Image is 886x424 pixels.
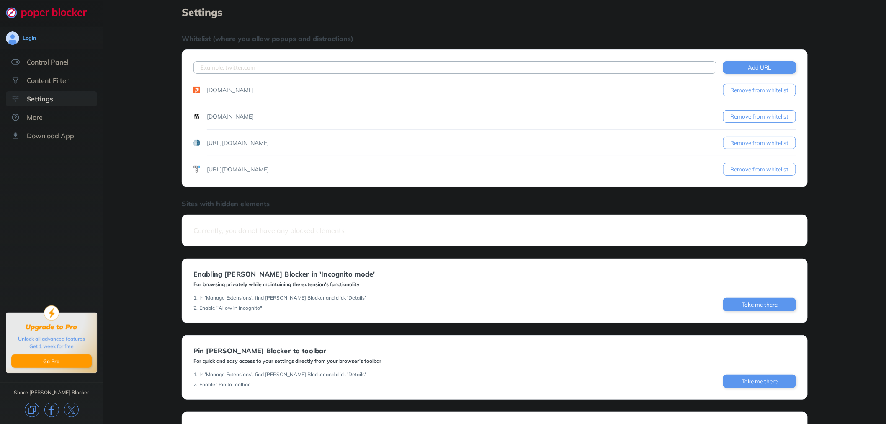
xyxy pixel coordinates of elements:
[193,61,716,74] input: Example: twitter.com
[193,371,198,378] div: 1 .
[11,58,20,66] img: features.svg
[207,86,254,94] div: [DOMAIN_NAME]
[23,35,36,41] div: Login
[723,84,796,96] button: Remove from whitelist
[193,270,375,278] div: Enabling [PERSON_NAME] Blocker in 'Incognito mode'
[182,34,808,43] div: Whitelist (where you allow popups and distractions)
[193,87,200,93] img: favicons
[723,375,796,388] button: Take me there
[44,305,59,321] img: upgrade-to-pro.svg
[723,137,796,149] button: Remove from whitelist
[193,347,381,354] div: Pin [PERSON_NAME] Blocker to toolbar
[199,295,366,301] div: In 'Manage Extensions', find [PERSON_NAME] Blocker and click 'Details'
[27,113,43,122] div: More
[193,305,198,311] div: 2 .
[29,343,74,350] div: Get 1 week for free
[18,335,85,343] div: Unlock all advanced features
[11,95,20,103] img: settings-selected.svg
[723,298,796,311] button: Take me there
[723,163,796,176] button: Remove from whitelist
[207,139,269,147] div: [URL][DOMAIN_NAME]
[25,403,39,417] img: copy.svg
[199,305,262,311] div: Enable "Allow in incognito"
[193,166,200,173] img: favicons
[6,31,19,45] img: avatar.svg
[11,132,20,140] img: download-app.svg
[27,95,53,103] div: Settings
[11,76,20,85] img: social.svg
[193,358,381,365] div: For quick and easy access to your settings directly from your browser's toolbar
[182,199,808,208] div: Sites with hidden elements
[182,7,808,18] h1: Settings
[193,140,200,146] img: favicons
[44,403,59,417] img: facebook.svg
[27,76,69,85] div: Content Filter
[27,58,69,66] div: Control Panel
[27,132,74,140] div: Download App
[11,354,92,368] button: Go Pro
[193,295,198,301] div: 1 .
[193,113,200,120] img: favicons
[11,113,20,122] img: about.svg
[207,165,269,173] div: [URL][DOMAIN_NAME]
[193,226,796,235] div: Currently, you do not have any blocked elements
[26,323,77,331] div: Upgrade to Pro
[723,61,796,74] button: Add URL
[193,281,375,288] div: For browsing privately while maintaining the extension's functionality
[6,7,96,18] img: logo-webpage.svg
[193,381,198,388] div: 2 .
[207,112,254,121] div: [DOMAIN_NAME]
[64,403,79,417] img: x.svg
[199,371,366,378] div: In 'Manage Extensions', find [PERSON_NAME] Blocker and click 'Details'
[14,389,89,396] div: Share [PERSON_NAME] Blocker
[723,110,796,123] button: Remove from whitelist
[199,381,252,388] div: Enable "Pin to toolbar"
